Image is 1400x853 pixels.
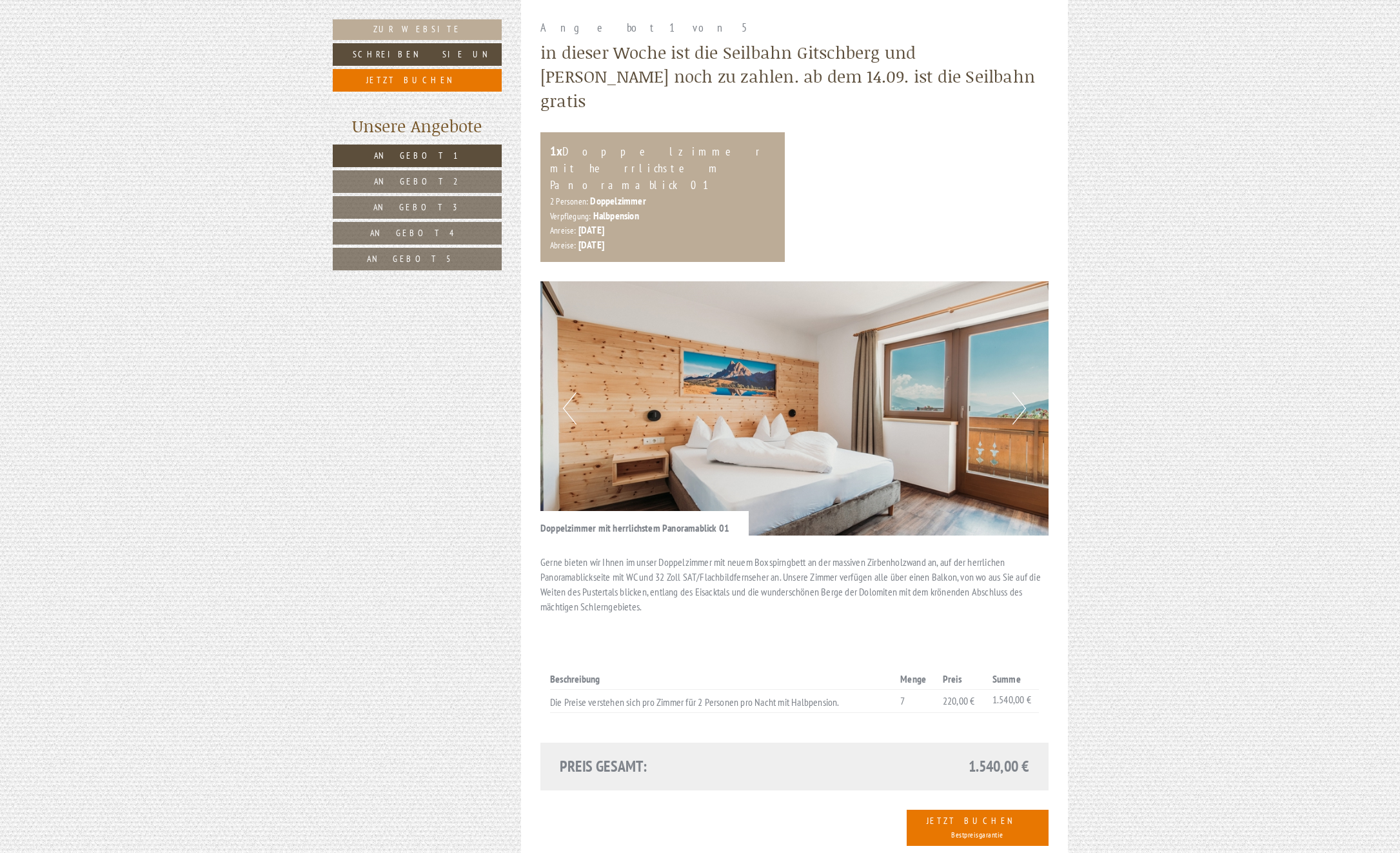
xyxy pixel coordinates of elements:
[540,281,1049,536] img: image
[374,150,460,161] span: Angebot 1
[550,210,591,222] small: Verpflegung:
[987,669,1039,689] th: Summe
[593,209,639,222] b: Halbpension
[550,225,577,236] small: Anreise:
[374,176,460,187] span: Angebot 2
[895,690,938,713] td: 7
[578,223,604,236] b: [DATE]
[1012,392,1026,425] button: Next
[333,19,502,40] a: Zur Website
[540,20,754,35] span: Angebot 1 von 5
[943,694,975,707] span: 220,00 €
[370,227,464,239] span: Angebot 4
[578,238,604,251] b: [DATE]
[540,41,1049,112] div: in dieser Woche ist die Seilbahn Gitschberg und [PERSON_NAME] noch zu zahlen. ab dem 14.09. ist d...
[550,690,895,713] td: Die Preise verstehen sich pro Zimmer für 2 Personen pro Nacht mit Halbpension.
[550,756,794,778] div: Preis gesamt:
[540,555,1049,614] p: Gerne bieten wir Ihnen im unser Doppelzimmer mit neuem Boxspirngbett an der massiven Zirbenholzwa...
[333,43,502,66] a: Schreiben Sie uns
[590,194,646,207] b: Doppelzimmer
[951,830,1003,839] span: Bestpreisgarantie
[540,511,749,536] div: Doppelzimmer mit herrlichstem Panoramablick 01
[563,392,577,425] button: Previous
[550,143,562,159] b: 1x
[907,810,1049,846] a: Jetzt BuchenBestpreisgarantie
[938,669,987,689] th: Preis
[373,201,461,213] span: Angebot 3
[550,142,775,194] div: Doppelzimmer mit herrlichstem Panoramablick 01
[969,756,1029,778] span: 1.540,00 €
[333,114,502,138] div: Unsere Angebote
[333,69,502,92] a: Jetzt buchen
[895,669,938,689] th: Menge
[550,196,588,207] small: 2 Personen:
[550,669,895,689] th: Beschreibung
[367,253,467,265] span: Angebot 5
[987,690,1039,713] td: 1.540,00 €
[550,239,577,251] small: Abreise:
